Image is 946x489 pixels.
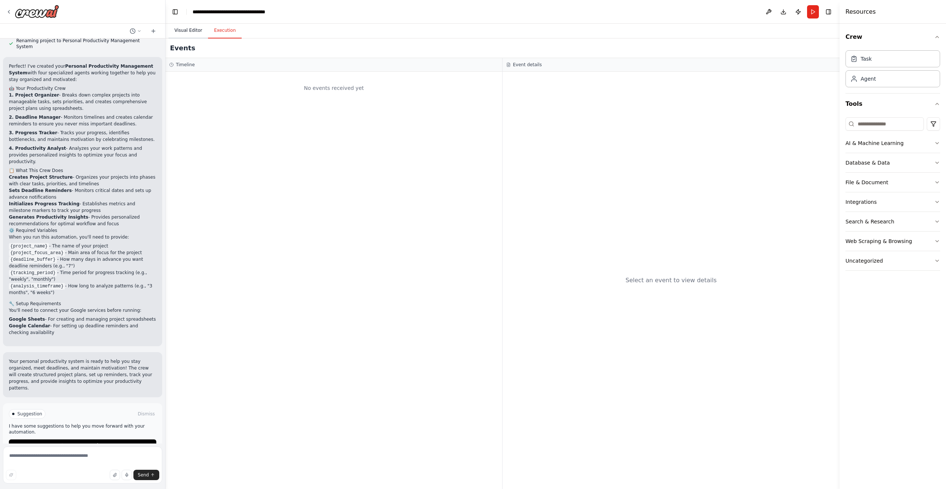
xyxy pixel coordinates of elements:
[9,243,49,250] code: {project_name}
[9,85,156,92] h2: 🤖 Your Productivity Crew
[9,250,65,256] code: {project_focus_area}
[110,470,120,480] button: Upload files
[626,276,717,285] div: Select an event to view details
[9,270,57,276] code: {tracking_period}
[9,174,156,187] li: - Organizes your projects into phases with clear tasks, priorities, and timelines
[169,75,498,101] div: No events received yet
[193,8,276,16] nav: breadcrumb
[9,92,59,98] strong: 1. Project Organizer
[122,470,132,480] button: Click to speak your automation idea
[9,175,73,180] strong: Creates Project Structure
[147,27,159,36] button: Start a new chat
[9,323,50,328] strong: Google Calendar
[845,192,940,212] button: Integrations
[845,198,877,206] div: Integrations
[9,358,156,391] p: Your personal productivity system is ready to help you stay organized, meet deadlines, and mainta...
[136,410,156,418] button: Dismiss
[845,232,940,251] button: Web Scraping & Browsing
[513,62,542,68] h3: Event details
[845,114,940,277] div: Tools
[176,62,195,68] h3: Timeline
[9,423,156,435] p: I have some suggestions to help you move forward with your automation.
[9,256,57,263] code: {deadline_buffer}
[208,23,242,38] button: Execution
[9,317,45,322] strong: Google Sheets
[861,75,876,82] div: Agent
[9,188,72,193] strong: Sets Deadline Reminders
[9,200,156,214] li: - Establishes metrics and milestone markers to track your progress
[9,167,156,174] h2: 📋 What This Crew Does
[170,7,180,17] button: Hide left sidebar
[845,212,940,231] button: Search & Research
[9,234,156,240] p: When you run this automation, you'll need to provide:
[15,5,59,18] img: Logo
[9,269,156,283] li: - Time period for progress tracking (e.g., "weekly", "monthly")
[845,139,904,147] div: AI & Machine Learning
[9,114,156,127] p: - Monitors timelines and creates calendar reminders to ensure you never miss important deadlines.
[169,23,208,38] button: Visual Editor
[9,115,61,120] strong: 2. Deadline Manager
[9,316,156,323] li: - For creating and managing project spreadsheets
[9,201,79,206] strong: Initializes Progress Tracking
[133,470,159,480] button: Send
[845,251,940,270] button: Uncategorized
[16,38,156,50] span: Renaming project to Personal Productivity Management System
[861,55,872,63] div: Task
[845,237,912,245] div: Web Scraping & Browsing
[9,63,156,83] p: Perfect! I've created your with four specialized agents working together to help you stay organiz...
[9,307,156,314] p: You'll need to connect your Google services before running:
[845,94,940,114] button: Tools
[9,129,156,143] p: - Tracks your progress, identifies bottlenecks, and maintains motivation by celebrating milestones.
[845,257,883,264] div: Uncategorized
[9,283,156,296] li: - How long to analyze patterns (e.g., "3 months", "6 weeks")
[9,130,57,135] strong: 3. Progress Tracker
[9,283,65,290] code: {analysis_timeframe}
[845,179,888,186] div: File & Document
[845,47,940,93] div: Crew
[9,187,156,200] li: - Monitors critical dates and sets up advance notifications
[9,256,156,269] li: - How many days in advance you want deadline reminders (e.g., "7")
[170,43,195,53] h2: Events
[9,323,156,336] li: - For setting up deadline reminders and checking availability
[127,27,144,36] button: Switch to previous chat
[9,300,156,307] h2: 🔧 Setup Requirements
[9,249,156,256] li: - Main area of focus for the project
[9,92,156,112] p: - Breaks down complex projects into manageable tasks, sets priorities, and creates comprehensive ...
[9,145,156,165] p: - Analyzes your work patterns and provides personalized insights to optimize your focus and produ...
[138,472,149,478] span: Send
[9,146,66,151] strong: 4. Productivity Analyst
[9,215,88,220] strong: Generates Productivity Insights
[17,411,42,417] span: Suggestion
[6,470,16,480] button: Improve this prompt
[845,7,876,16] h4: Resources
[845,218,894,225] div: Search & Research
[9,64,153,75] strong: Personal Productivity Management System
[68,442,104,448] span: Run Automation
[845,27,940,47] button: Crew
[845,153,940,172] button: Database & Data
[845,134,940,153] button: AI & Machine Learning
[823,7,834,17] button: Hide right sidebar
[845,173,940,192] button: File & Document
[9,214,156,227] li: - Provides personalized recommendations for optimal workflow and focus
[9,439,156,451] button: Run Automation
[9,243,156,249] li: - The name of your project
[9,227,156,234] h2: ⚙️ Required Variables
[845,159,890,166] div: Database & Data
